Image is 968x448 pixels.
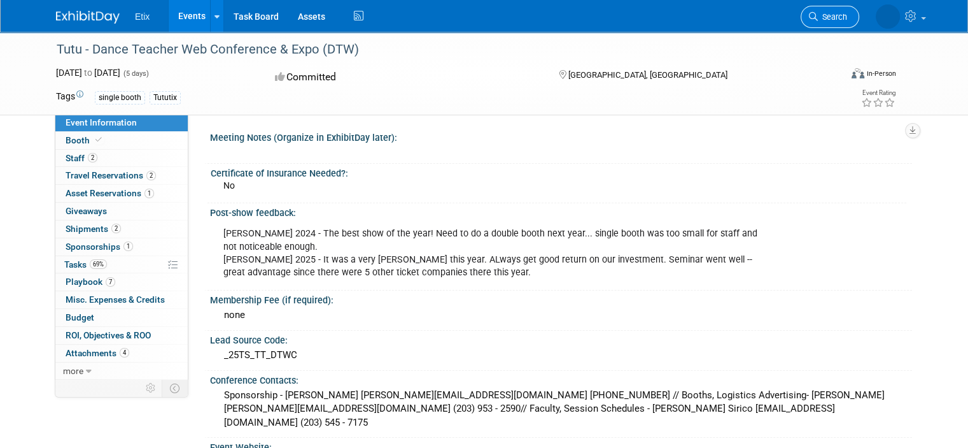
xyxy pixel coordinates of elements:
td: Personalize Event Tab Strip [140,380,162,396]
span: Event Information [66,117,137,127]
div: Lead Source Code: [210,331,912,347]
div: Tututix [150,91,181,105]
a: Search [801,6,859,28]
span: 1 [123,242,133,251]
a: Misc. Expenses & Credits [55,291,188,308]
div: Certificate of Insurance Needed?: [211,164,906,180]
span: No [223,180,235,191]
a: Budget [55,309,188,326]
span: Playbook [66,277,115,287]
a: Playbook7 [55,273,188,291]
span: Staff [66,153,97,163]
a: Attachments4 [55,345,188,362]
div: Committed [271,66,538,89]
span: to [82,68,94,78]
a: Sponsorships1 [55,238,188,256]
span: Travel Reservations [66,170,156,180]
span: Misc. Expenses & Credits [66,294,165,305]
span: 2 [88,153,97,163]
div: Sponsorship - [PERSON_NAME] [PERSON_NAME][EMAIL_ADDRESS][DOMAIN_NAME] [PHONE_NUMBER] // Booths, L... [220,386,902,433]
span: 1 [144,189,154,198]
a: Booth [55,132,188,149]
span: Sponsorships [66,242,133,252]
span: [DATE] [DATE] [56,68,120,78]
a: Asset Reservations1 [55,185,188,202]
a: ROI, Objectives & ROO [55,327,188,344]
a: Tasks69% [55,256,188,273]
a: Event Information [55,114,188,131]
div: In-Person [866,69,896,78]
span: 2 [111,224,121,233]
a: Staff2 [55,150,188,167]
td: Toggle Event Tabs [162,380,188,396]
div: Event Rating [861,90,895,96]
span: 69% [90,259,107,269]
span: ROI, Objectives & ROO [66,330,151,340]
span: Attachments [66,348,129,358]
div: none [220,305,902,325]
a: Travel Reservations2 [55,167,188,184]
span: more [63,366,83,376]
span: Tasks [64,259,107,270]
div: _25TS_TT_DTWC [220,345,902,365]
span: 4 [120,348,129,358]
span: 2 [146,171,156,180]
span: Shipments [66,224,121,234]
span: Booth [66,135,104,145]
span: Budget [66,312,94,322]
span: Search [818,12,847,22]
img: Leslie Ziade [876,4,900,29]
div: Conference Contacts: [210,371,912,387]
img: Format-Inperson.png [852,68,864,78]
div: [PERSON_NAME] 2024 - The best show of the year! Need to do a double booth next year... single boo... [214,221,775,285]
div: Event Format [772,66,896,85]
i: Booth reservation complete [95,136,102,143]
span: Etix [135,11,150,22]
td: Tags [56,90,83,105]
div: Tutu - Dance Teacher Web Conference & Expo (DTW) [52,38,825,61]
span: Giveaways [66,206,107,216]
div: Meeting Notes (Organize in ExhibitDay later): [210,128,912,144]
img: ExhibitDay [56,11,120,24]
a: Shipments2 [55,220,188,238]
a: more [55,363,188,380]
div: single booth [95,91,145,105]
div: Post-show feedback: [210,203,912,219]
a: Giveaways [55,203,188,220]
span: (5 days) [122,69,149,78]
span: 7 [106,277,115,287]
span: Asset Reservations [66,188,154,198]
div: Membership Fee (if required): [210,291,912,307]
span: [GEOGRAPHIC_DATA], [GEOGRAPHIC_DATA] [568,70,727,80]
